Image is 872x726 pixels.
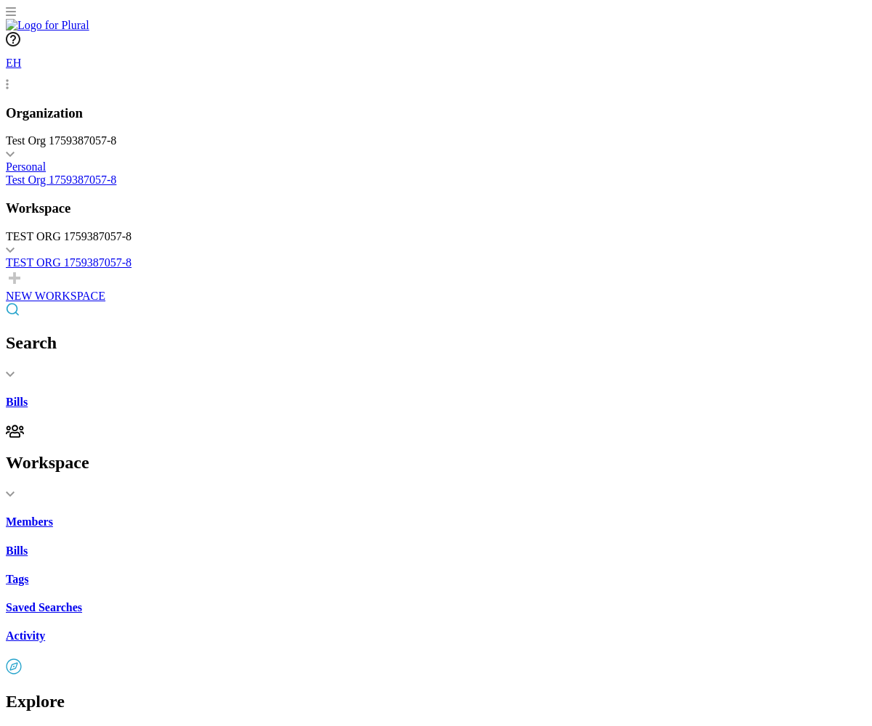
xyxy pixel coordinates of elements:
a: TEST ORG 1759387057-8 [6,256,866,269]
a: Bills [6,396,866,409]
div: Test Org 1759387057-8 [6,134,866,147]
h3: Workspace [6,200,866,216]
img: Logo for Plural [6,19,89,32]
div: NEW WORKSPACE [6,290,866,303]
a: Activity [6,629,866,643]
a: EH [6,49,866,91]
h2: Search [6,333,866,353]
a: Bills [6,544,866,558]
div: EH [6,49,35,78]
a: Tags [6,573,866,586]
div: TEST ORG 1759387057-8 [6,230,866,243]
a: NEW WORKSPACE [6,269,866,303]
a: Saved Searches [6,601,866,614]
h2: Workspace [6,453,866,473]
h2: Explore [6,692,866,711]
h3: Organization [6,105,866,121]
a: Personal [6,160,866,174]
a: Members [6,515,866,529]
a: Test Org 1759387057-8 [6,174,866,187]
